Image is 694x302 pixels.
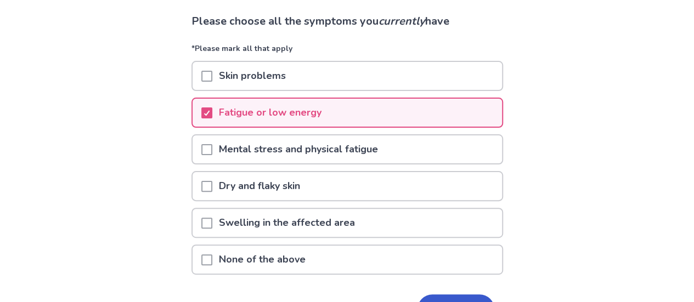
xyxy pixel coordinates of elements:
p: None of the above [212,246,312,273]
i: currently [379,14,425,29]
p: Skin problems [212,62,292,90]
p: Please choose all the symptoms you have [191,13,503,30]
p: Fatigue or low energy [212,99,328,127]
p: Mental stress and physical fatigue [212,135,385,163]
p: Dry and flaky skin [212,172,307,200]
p: Swelling in the affected area [212,209,362,237]
p: *Please mark all that apply [191,43,503,61]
